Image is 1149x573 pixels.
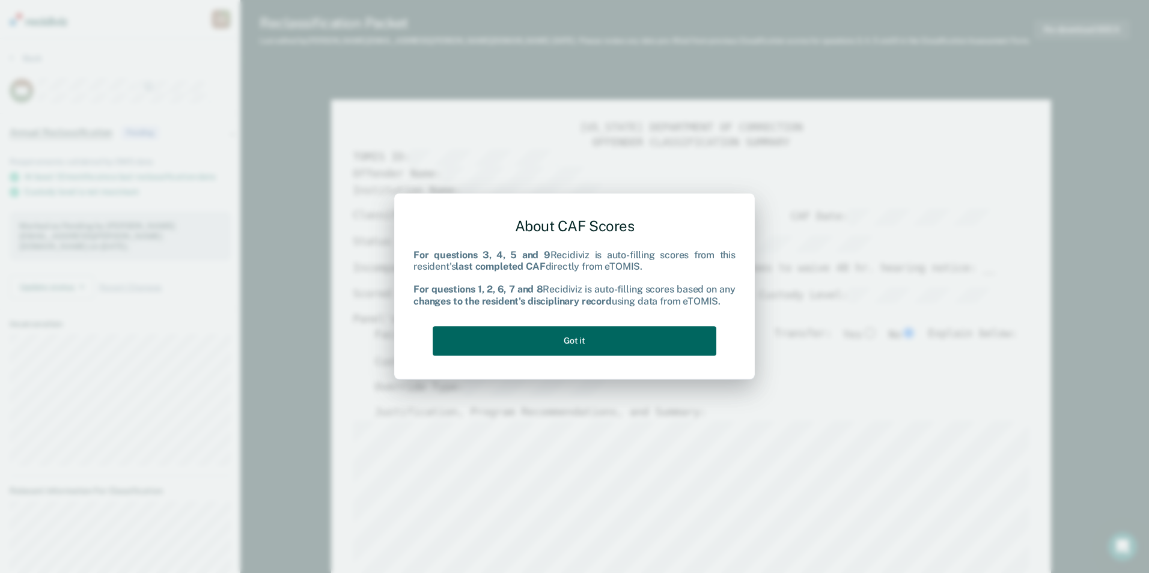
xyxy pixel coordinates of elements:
b: For questions 1, 2, 6, 7 and 8 [413,284,543,296]
div: Recidiviz is auto-filling scores from this resident's directly from eTOMIS. Recidiviz is auto-fil... [413,249,736,307]
b: For questions 3, 4, 5 and 9 [413,249,550,261]
button: Got it [433,326,716,356]
div: About CAF Scores [413,208,736,244]
b: last completed CAF [456,261,545,272]
b: changes to the resident's disciplinary record [413,296,612,307]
